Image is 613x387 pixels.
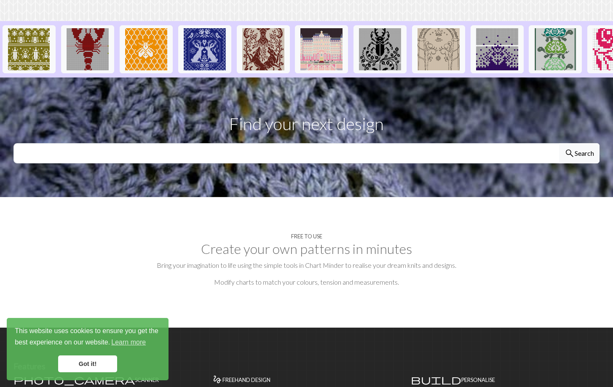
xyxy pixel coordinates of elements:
h4: Freehand design [222,377,270,383]
a: dismiss cookie message [58,355,117,372]
img: Märtas [184,28,226,70]
div: cookieconsent [7,318,169,380]
button: Copy of Grand-Budapest-Hotel-Exterior.jpg [295,25,348,73]
span: build [411,374,461,385]
img: IMG_0917.jpeg [242,28,284,70]
a: Märtas [178,44,231,52]
a: Mehiläinen [120,44,173,52]
a: portededurin1.jpg [412,44,465,52]
img: Copy of Copy of Lobster [67,28,109,70]
img: stag beetle #1 [359,28,401,70]
button: Mehiläinen [120,25,173,73]
h2: Create your own patterns in minutes [13,241,600,257]
a: IMG_0917.jpeg [237,44,290,52]
button: Repeating bugs [3,25,56,73]
p: Modify charts to match your colours, tension and measurements. [13,277,600,287]
button: IMG_0917.jpeg [237,25,290,73]
button: Copy of Copy of Lobster [61,25,114,73]
img: Repeating bugs [8,28,50,70]
span: search [565,147,575,159]
button: Copy of fade [471,25,524,73]
h4: Free to use [291,233,322,240]
a: Repeating bugs [3,44,56,52]
img: Copy of Grand-Budapest-Hotel-Exterior.jpg [300,28,343,70]
button: Search [559,143,600,163]
a: stag beetle #1 [353,44,407,52]
a: learn more about cookies [110,336,147,349]
p: Bring your imagination to life using the simple tools in Chart Minder to realise your dream knits... [13,260,600,270]
img: portededurin1.jpg [418,28,460,70]
a: Copy of fade [471,44,524,52]
img: Mehiläinen [125,28,167,70]
button: portededurin1.jpg [412,25,465,73]
button: turtles_down.jpg [529,25,582,73]
img: Copy of fade [476,28,518,70]
button: Märtas [178,25,231,73]
h3: Features [13,361,600,371]
p: Find your next design [13,111,600,136]
img: turtles_down.jpg [534,28,576,70]
span: gesture [212,374,222,385]
h4: Personalise [461,377,495,383]
a: Copy of Copy of Lobster [61,44,114,52]
h4: Scanner [135,377,159,383]
a: turtles_down.jpg [529,44,582,52]
button: stag beetle #1 [353,25,407,73]
span: This website uses cookies to ensure you get the best experience on our website. [15,326,161,349]
a: Copy of Grand-Budapest-Hotel-Exterior.jpg [295,44,348,52]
